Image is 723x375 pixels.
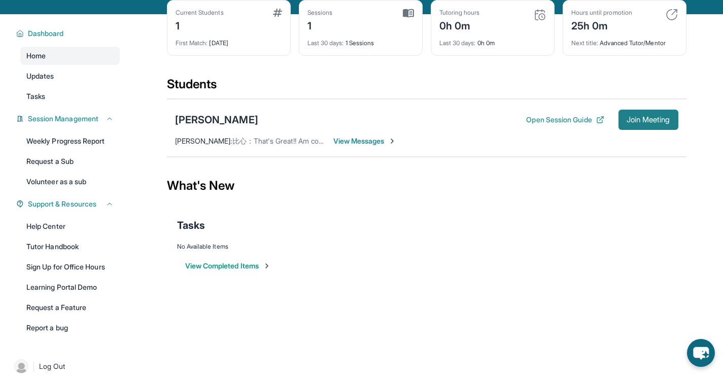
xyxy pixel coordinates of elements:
[273,9,282,17] img: card
[26,51,46,61] span: Home
[571,33,678,47] div: Advanced Tutor/Mentor
[20,237,120,256] a: Tutor Handbook
[14,359,28,373] img: user-img
[28,199,96,209] span: Support & Resources
[571,9,632,17] div: Hours until promotion
[627,117,670,123] span: Join Meeting
[176,39,208,47] span: First Match :
[176,33,282,47] div: [DATE]
[666,9,678,21] img: card
[28,114,98,124] span: Session Management
[571,17,632,33] div: 25h 0m
[439,33,546,47] div: 0h 0m
[439,9,480,17] div: Tutoring hours
[307,9,333,17] div: Sessions
[618,110,678,130] button: Join Meeting
[24,114,114,124] button: Session Management
[526,115,604,125] button: Open Session Guide
[403,9,414,18] img: card
[20,67,120,85] a: Updates
[24,28,114,39] button: Dashboard
[176,17,224,33] div: 1
[20,87,120,106] a: Tasks
[167,163,686,208] div: What's New
[534,9,546,21] img: card
[176,9,224,17] div: Current Students
[20,319,120,337] a: Report a bug
[175,113,258,127] div: [PERSON_NAME]
[307,17,333,33] div: 1
[20,258,120,276] a: Sign Up for Office Hours
[20,173,120,191] a: Volunteer as a sub
[439,39,476,47] span: Last 30 days :
[571,39,599,47] span: Next title :
[28,28,64,39] span: Dashboard
[439,17,480,33] div: 0h 0m
[39,361,65,371] span: Log Out
[185,261,271,271] button: View Completed Items
[167,76,686,98] div: Students
[26,71,54,81] span: Updates
[177,243,676,251] div: No Available Items
[177,218,205,232] span: Tasks
[20,298,120,317] a: Request a Feature
[687,339,715,367] button: chat-button
[388,137,396,145] img: Chevron-Right
[20,132,120,150] a: Weekly Progress Report
[24,199,114,209] button: Support & Resources
[175,137,232,145] span: [PERSON_NAME] :
[307,39,344,47] span: Last 30 days :
[307,33,414,47] div: 1 Sessions
[20,152,120,171] a: Request a Sub
[20,47,120,65] a: Home
[333,136,397,146] span: View Messages
[20,278,120,296] a: Learning Portal Demo
[32,360,35,372] span: |
[20,217,120,235] a: Help Center
[26,91,45,101] span: Tasks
